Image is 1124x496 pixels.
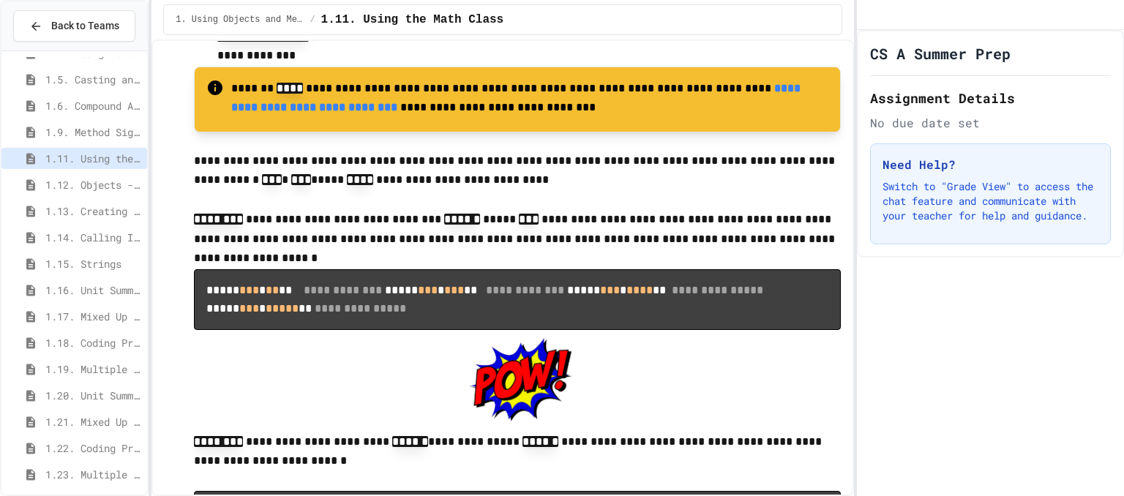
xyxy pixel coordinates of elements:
span: 1.11. Using the Math Class [45,151,141,166]
span: / [310,14,315,26]
span: 1.16. Unit Summary 1a (1.1-1.6) [45,282,141,298]
h1: CS A Summer Prep [870,43,1011,64]
h2: Assignment Details [870,88,1111,108]
span: 1.13. Creating and Initializing Objects: Constructors [45,203,141,219]
span: 1.12. Objects - Instances of Classes [45,177,141,192]
h3: Need Help? [883,156,1098,173]
span: 1.14. Calling Instance Methods [45,230,141,245]
span: 1.17. Mixed Up Code Practice 1.1-1.6 [45,309,141,324]
span: 1.15. Strings [45,256,141,271]
span: 1.22. Coding Practice 1b (1.7-1.15) [45,440,141,456]
p: Switch to "Grade View" to access the chat feature and communicate with your teacher for help and ... [883,179,1098,223]
span: Back to Teams [51,18,119,34]
span: 1.11. Using the Math Class [321,11,504,29]
span: 1.19. Multiple Choice Exercises for Unit 1a (1.1-1.6) [45,361,141,377]
span: 1.5. Casting and Ranges of Values [45,72,141,87]
span: 1.21. Mixed Up Code Practice 1b (1.7-1.15) [45,414,141,429]
span: 1.20. Unit Summary 1b (1.7-1.15) [45,388,141,403]
span: 1.9. Method Signatures [45,124,141,140]
button: Back to Teams [13,10,135,42]
span: 1.18. Coding Practice 1a (1.1-1.6) [45,335,141,350]
span: 1.23. Multiple Choice Exercises for Unit 1b (1.9-1.15) [45,467,141,482]
div: No due date set [870,114,1111,132]
span: 1. Using Objects and Methods [176,14,304,26]
span: 1.6. Compound Assignment Operators [45,98,141,113]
